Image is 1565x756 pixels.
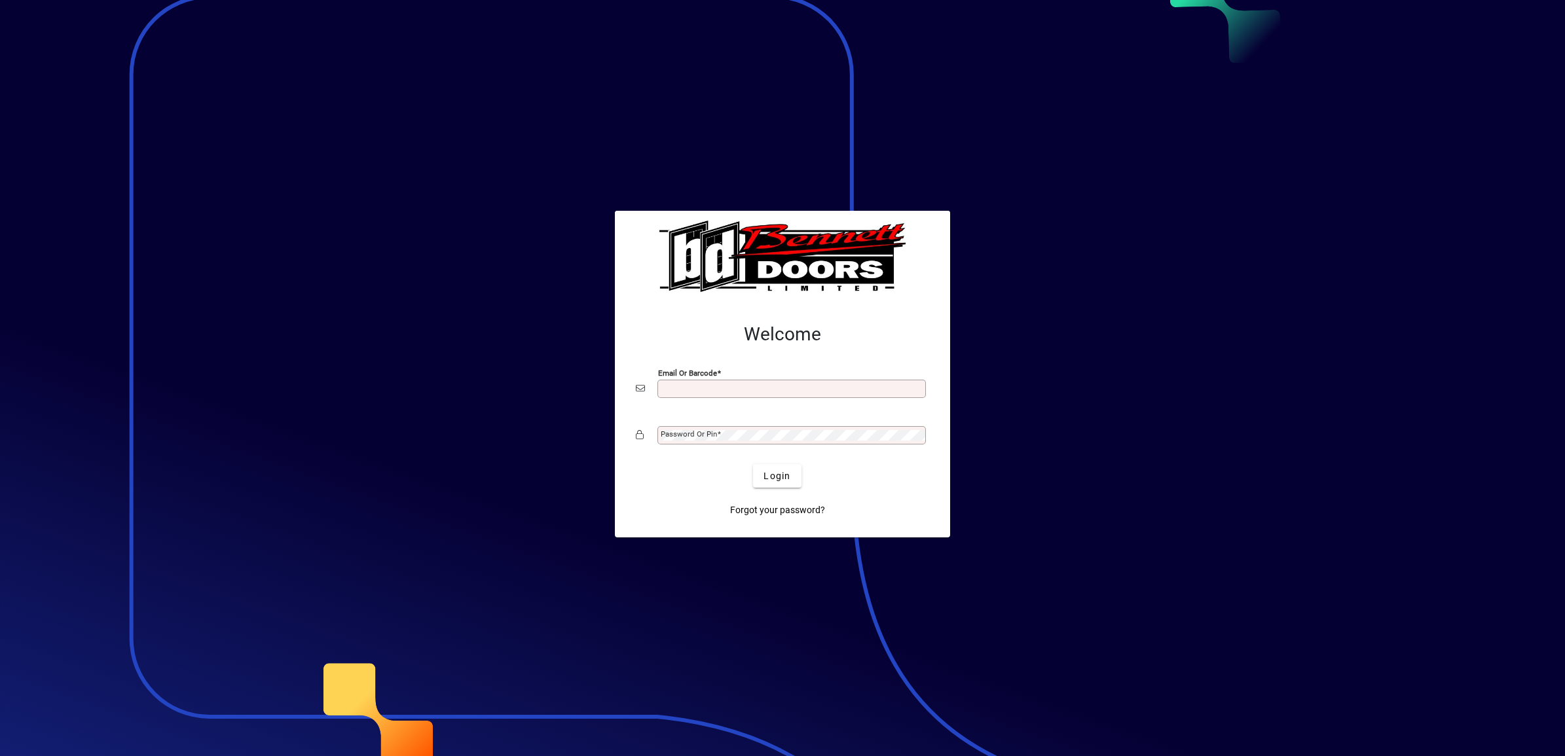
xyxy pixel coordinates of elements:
span: Forgot your password? [730,503,825,517]
mat-label: Email or Barcode [658,369,717,378]
h2: Welcome [636,323,929,346]
span: Login [764,469,790,483]
a: Forgot your password? [725,498,830,522]
button: Login [753,464,801,488]
mat-label: Password or Pin [661,429,717,439]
